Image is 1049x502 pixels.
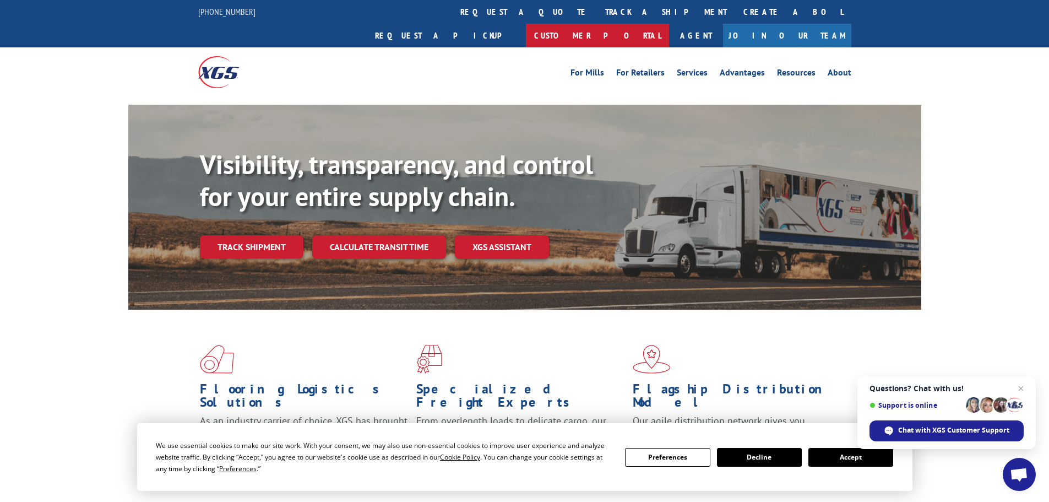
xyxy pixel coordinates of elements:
h1: Flooring Logistics Solutions [200,382,408,414]
a: Request a pickup [367,24,526,47]
a: For Mills [570,68,604,80]
img: xgs-icon-flagship-distribution-model-red [633,345,671,374]
a: XGS ASSISTANT [455,235,549,259]
a: Track shipment [200,235,303,258]
span: Chat with XGS Customer Support [898,425,1009,435]
a: About [828,68,851,80]
div: Open chat [1003,458,1036,491]
img: xgs-icon-focused-on-flooring-red [416,345,442,374]
span: As an industry carrier of choice, XGS has brought innovation and dedication to flooring logistics... [200,414,407,454]
a: Join Our Team [723,24,851,47]
a: Calculate transit time [312,235,446,259]
span: Our agile distribution network gives you nationwide inventory management on demand. [633,414,835,440]
span: Cookie Policy [440,452,480,462]
span: Support is online [869,401,962,409]
a: Agent [669,24,723,47]
button: Decline [717,448,802,467]
a: Customer Portal [526,24,669,47]
h1: Flagship Distribution Model [633,382,841,414]
div: We use essential cookies to make our site work. With your consent, we may also use non-essential ... [156,440,612,474]
span: Close chat [1014,382,1028,395]
p: From overlength loads to delicate cargo, our experienced staff knows the best way to move your fr... [416,414,624,463]
a: [PHONE_NUMBER] [198,6,256,17]
button: Preferences [625,448,710,467]
a: Resources [777,68,816,80]
div: Chat with XGS Customer Support [869,420,1024,441]
span: Preferences [219,464,257,473]
a: For Retailers [616,68,665,80]
h1: Specialized Freight Experts [416,382,624,414]
b: Visibility, transparency, and control for your entire supply chain. [200,147,593,213]
button: Accept [808,448,893,467]
div: Cookie Consent Prompt [137,423,912,491]
a: Services [677,68,708,80]
span: Questions? Chat with us! [869,384,1024,393]
img: xgs-icon-total-supply-chain-intelligence-red [200,345,234,374]
a: Advantages [720,68,765,80]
